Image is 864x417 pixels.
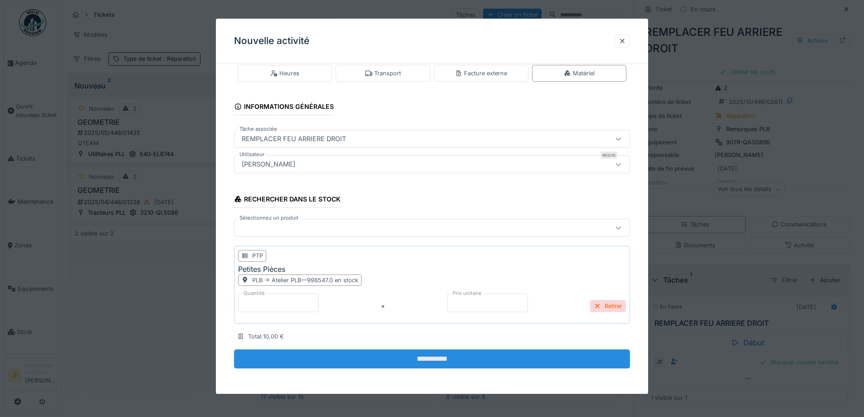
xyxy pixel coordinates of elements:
h3: Nouvelle activité [234,35,309,47]
label: Prix unitaire [451,289,483,297]
div: × [381,302,385,311]
div: Rechercher dans le stock [234,193,341,208]
div: Retirer [590,300,626,313]
div: PLB -> Atelier PLB — 998547.0 en stock [252,276,358,285]
label: Sélectionnez un produit [238,215,300,222]
div: REMPLACER FEU ARRIERE DROIT [238,134,350,144]
div: [PERSON_NAME] [238,160,299,170]
div: Heures [270,69,299,78]
div: PTP [252,252,263,260]
div: Requis [600,152,617,159]
div: Total : 10,00 € [248,332,284,341]
div: Informations générales [234,100,334,116]
div: Transport [365,69,401,78]
label: Tâche associée [238,126,279,133]
label: Utilisateur [238,151,266,159]
div: Petites Pièces [238,264,285,275]
div: Matériel [564,69,595,78]
div: Facture externe [455,69,507,78]
label: Quantité [242,289,267,297]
